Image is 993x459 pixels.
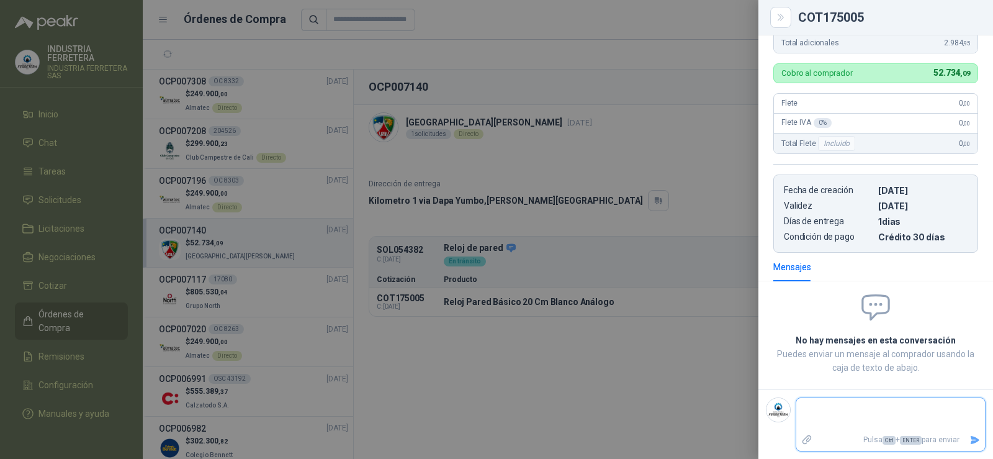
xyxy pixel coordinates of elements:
[814,118,832,128] div: 0 %
[781,69,853,77] p: Cobro al comprador
[773,260,811,274] div: Mensajes
[773,10,788,25] button: Close
[964,429,985,451] button: Enviar
[878,216,968,227] p: 1 dias
[878,232,968,242] p: Crédito 30 días
[781,99,798,107] span: Flete
[781,136,858,151] span: Total Flete
[878,185,968,196] p: [DATE]
[963,120,970,127] span: ,00
[959,139,970,148] span: 0
[796,429,817,451] label: Adjuntar archivos
[784,216,873,227] p: Días de entrega
[900,436,922,445] span: ENTER
[773,347,978,375] p: Puedes enviar un mensaje al comprador usando la caja de texto de abajo.
[959,119,970,127] span: 0
[773,334,978,347] h2: No hay mensajes en esta conversación
[963,140,970,147] span: ,00
[798,11,978,24] div: COT175005
[959,99,970,107] span: 0
[960,70,970,78] span: ,09
[818,136,855,151] div: Incluido
[878,201,968,211] p: [DATE]
[933,68,970,78] span: 52.734
[963,100,970,107] span: ,00
[781,118,832,128] span: Flete IVA
[944,39,970,47] span: 2.984
[817,429,965,451] p: Pulsa + para enviar
[784,185,873,196] p: Fecha de creación
[963,40,970,47] span: ,95
[774,33,977,53] div: Total adicionales
[784,232,873,242] p: Condición de pago
[883,436,896,445] span: Ctrl
[766,398,790,422] img: Company Logo
[784,201,873,211] p: Validez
